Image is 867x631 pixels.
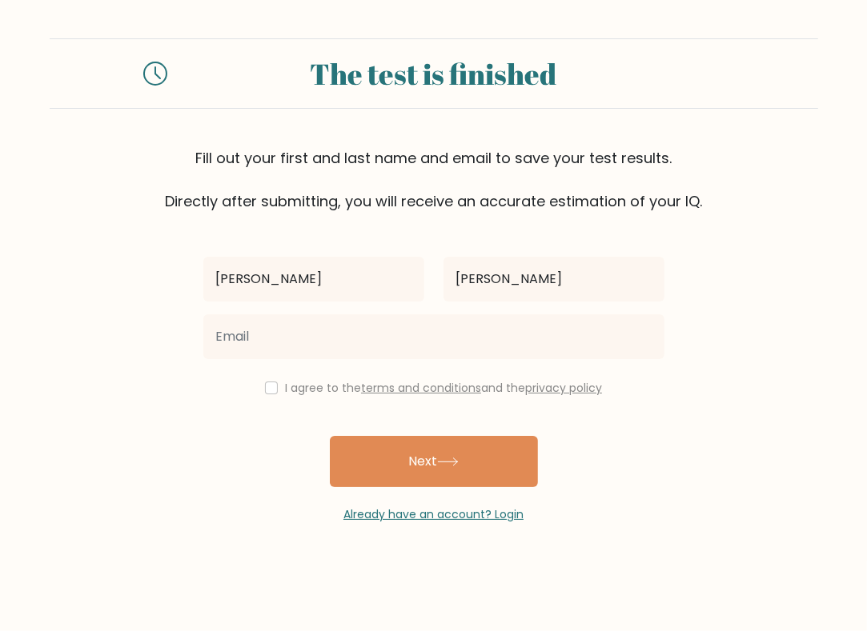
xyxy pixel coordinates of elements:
a: terms and conditions [361,380,481,396]
input: Last name [444,257,664,302]
label: I agree to the and the [285,380,602,396]
input: First name [203,257,424,302]
a: Already have an account? Login [343,506,524,522]
input: Email [203,314,664,359]
a: privacy policy [525,380,602,396]
button: Next [330,436,538,487]
div: Fill out your first and last name and email to save your test results. Directly after submitting,... [50,147,818,212]
div: The test is finished [187,52,680,95]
